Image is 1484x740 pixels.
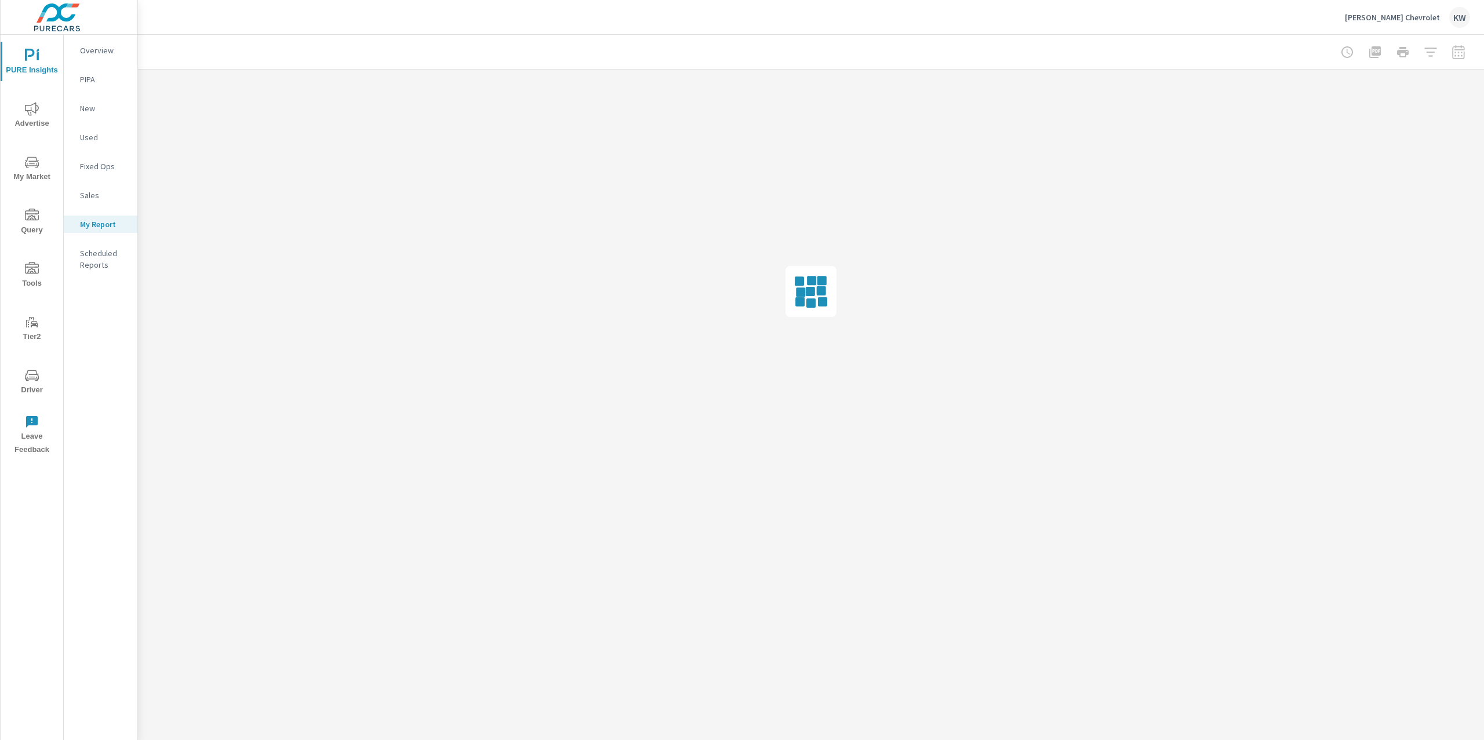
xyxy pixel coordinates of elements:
[4,49,60,77] span: PURE Insights
[80,218,128,230] p: My Report
[4,315,60,344] span: Tier2
[64,42,137,59] div: Overview
[1,35,63,461] div: nav menu
[4,209,60,237] span: Query
[64,216,137,233] div: My Report
[80,247,128,271] p: Scheduled Reports
[1449,7,1470,28] div: KW
[4,415,60,457] span: Leave Feedback
[80,45,128,56] p: Overview
[4,262,60,290] span: Tools
[64,158,137,175] div: Fixed Ops
[64,129,137,146] div: Used
[80,103,128,114] p: New
[80,189,128,201] p: Sales
[64,71,137,88] div: PIPA
[4,155,60,184] span: My Market
[1345,12,1440,23] p: [PERSON_NAME] Chevrolet
[4,369,60,397] span: Driver
[64,187,137,204] div: Sales
[4,102,60,130] span: Advertise
[64,100,137,117] div: New
[80,132,128,143] p: Used
[80,161,128,172] p: Fixed Ops
[80,74,128,85] p: PIPA
[64,245,137,274] div: Scheduled Reports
